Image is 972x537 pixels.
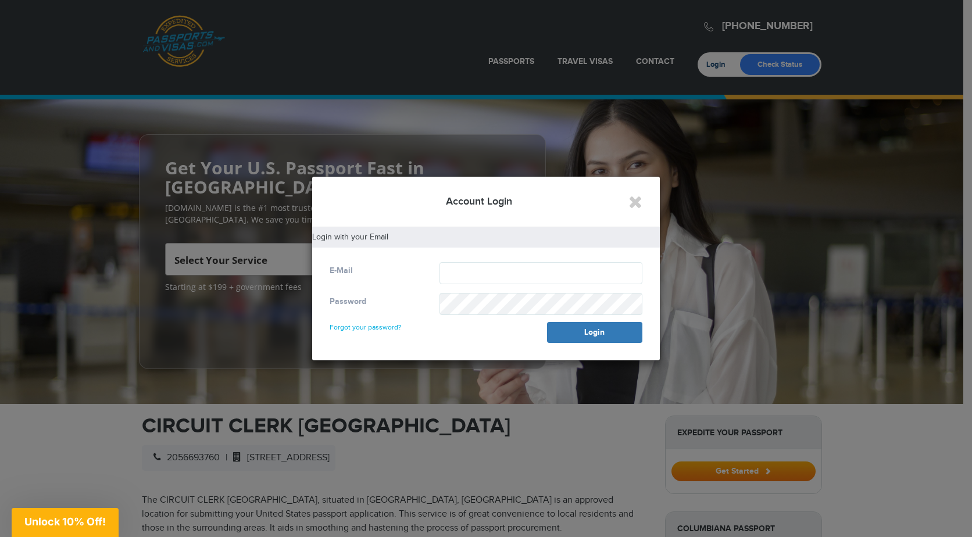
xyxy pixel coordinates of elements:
button: Close [628,193,642,212]
label: Password [330,296,366,307]
h5: Login with your Email [312,233,660,242]
div: Unlock 10% Off! [12,508,119,537]
h4: Account Login [330,194,642,209]
a: Forgot your password? [330,313,402,331]
label: E-Mail [330,265,353,277]
button: Login [547,322,642,343]
span: Unlock 10% Off! [24,515,106,528]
